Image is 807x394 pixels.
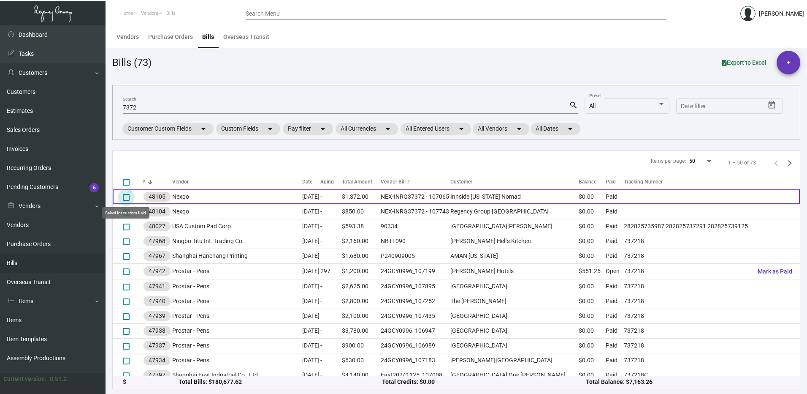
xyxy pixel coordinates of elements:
div: Date [302,178,312,186]
td: Paid [606,294,624,309]
td: [DATE] [302,368,320,383]
div: Vendor Bill # [381,178,410,186]
td: [DATE] [302,309,320,323]
div: Items per page: [651,157,686,165]
button: Open calendar [765,98,779,112]
div: Total Amount [342,178,381,186]
td: 282825735987 282825737291 282825739125 [624,219,750,234]
button: + [777,51,800,74]
td: NEX-INRG37372 - 107743 [381,204,450,219]
mat-icon: arrow_drop_down [318,124,328,134]
mat-icon: arrow_drop_down [514,124,524,134]
td: 24GCY0996_106947 [381,323,450,338]
td: 737218 [624,234,750,249]
input: End date [714,103,755,110]
div: Total Balance: $7,163.26 [586,378,790,386]
button: Mark as Paid [751,264,799,279]
td: $0.00 [579,249,606,263]
td: - [320,189,342,204]
div: Balance [579,178,606,186]
div: Select for custom field [102,207,149,219]
div: Tracking Number [624,178,663,186]
td: [DATE] [302,279,320,294]
td: Prostar - Pens [172,279,302,294]
mat-chip: 48027 [144,222,171,231]
div: Paid [606,178,624,186]
div: Balance [579,178,596,186]
mat-chip: 48104 [144,207,171,216]
td: - [320,249,342,263]
div: Aging [320,178,334,186]
td: Paid [606,249,624,263]
td: $0.00 [579,279,606,294]
td: Paid [606,338,624,353]
td: - [320,353,342,368]
mat-chip: All Entered Users [401,123,471,135]
td: Shanghai East Industrial Co., Ltd, [172,368,302,383]
td: 24GCY0996_107895 [381,279,450,294]
img: admin@bootstrapmaster.com [740,6,756,21]
td: Prostar - Pens [172,263,302,279]
button: Next page [783,156,796,170]
td: $0.00 [579,189,606,204]
td: Prostar - Pens [172,323,302,338]
td: Paid [606,204,624,219]
span: 50 [689,158,695,164]
div: Current version: [3,375,46,383]
td: $2,625.00 [342,279,381,294]
td: - [320,294,342,309]
td: [GEOGRAPHIC_DATA] [450,279,579,294]
td: Nexqo [172,189,302,204]
mat-chip: Custom Fields [216,123,280,135]
mat-chip: 47968 [144,236,171,246]
td: Paid [606,368,624,383]
div: Vendor Bill # [381,178,450,186]
td: $2,800.00 [342,294,381,309]
div: 0.51.2 [50,375,67,383]
td: 24GCY0996_107252 [381,294,450,309]
div: Vendor [172,178,189,186]
td: Regency Group [GEOGRAPHIC_DATA] [450,204,579,219]
td: 737218 [624,338,750,353]
td: $850.00 [342,204,381,219]
div: Total Credits: $0.00 [382,378,586,386]
td: $1,680.00 [342,249,381,263]
mat-chip: Customer Custom Fields [122,123,214,135]
td: Prostar - Pens [172,353,302,368]
mat-chip: 47938 [144,326,171,336]
mat-chip: All Dates [531,123,580,135]
td: [GEOGRAPHIC_DATA] [450,338,579,353]
td: 90334 [381,219,450,234]
td: $0.00 [579,309,606,323]
mat-icon: arrow_drop_down [383,124,393,134]
td: $0.00 [579,353,606,368]
td: Paid [606,189,624,204]
span: + [787,51,790,74]
div: Purchase Orders [148,33,193,41]
span: Vendors [141,11,158,16]
td: $1,372.00 [342,189,381,204]
td: 737218 [624,353,750,368]
td: NBTT090 [381,234,450,249]
mat-chip: 47937 [144,341,171,350]
td: $2,160.00 [342,234,381,249]
div: $ [123,378,179,386]
mat-chip: 47967 [144,251,171,261]
button: Export to Excel [715,55,773,70]
td: Nexqo [172,204,302,219]
td: 737218 [624,323,750,338]
td: [GEOGRAPHIC_DATA] [450,309,579,323]
td: 24GCY0996_107435 [381,309,450,323]
td: [DATE] [302,353,320,368]
td: [PERSON_NAME] Hotels [450,263,579,279]
td: [DATE] [302,204,320,219]
div: Paid [606,178,616,186]
td: - [320,338,342,353]
div: Total Amount [342,178,372,186]
mat-icon: arrow_drop_down [565,124,575,134]
td: $0.00 [579,368,606,383]
td: - [320,279,342,294]
span: Export to Excel [722,59,766,66]
td: [DATE] [302,323,320,338]
td: [DATE] [302,338,320,353]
